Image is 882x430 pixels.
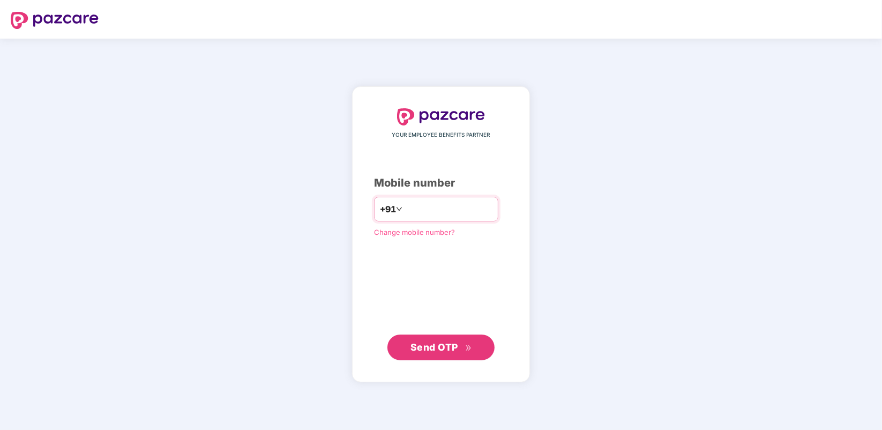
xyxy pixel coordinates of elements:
span: down [396,206,402,212]
span: Send OTP [410,342,458,353]
button: Send OTPdouble-right [387,335,495,360]
a: Change mobile number? [374,228,455,236]
img: logo [11,12,99,29]
span: +91 [380,203,396,216]
span: YOUR EMPLOYEE BENEFITS PARTNER [392,131,490,139]
img: logo [397,108,485,125]
span: double-right [465,345,472,352]
div: Mobile number [374,175,508,191]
